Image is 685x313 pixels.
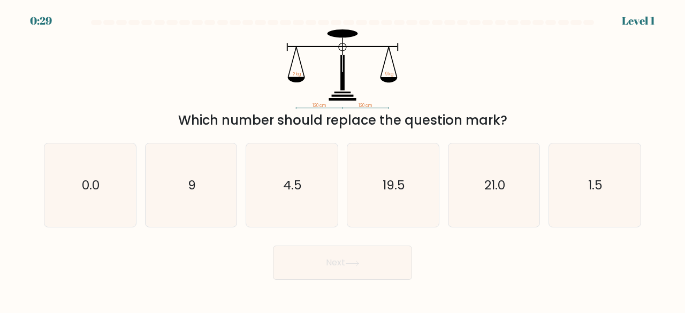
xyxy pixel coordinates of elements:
text: 9 [188,176,196,194]
div: Which number should replace the question mark? [50,111,635,130]
text: 21.0 [484,176,505,194]
tspan: 120 cm [313,102,326,109]
tspan: 120 cm [359,102,372,109]
button: Next [273,246,412,280]
tspan: ? kg [293,71,301,77]
text: 19.5 [383,176,405,194]
div: 0:29 [30,13,52,29]
text: 4.5 [284,176,302,194]
text: 0.0 [82,176,100,194]
div: Level 1 [622,13,655,29]
text: 1.5 [589,176,603,194]
tspan: 9 kg [385,71,394,77]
